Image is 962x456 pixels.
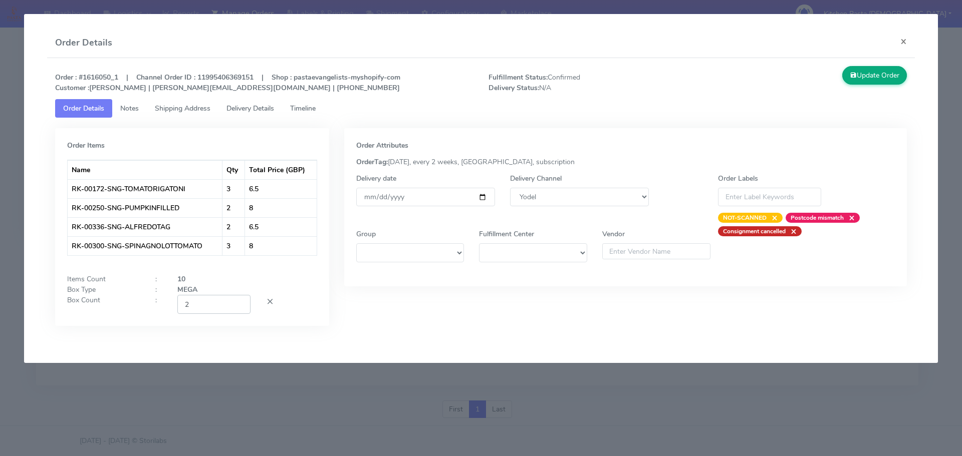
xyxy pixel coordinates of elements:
[222,236,245,255] td: 3
[120,104,139,113] span: Notes
[356,173,396,184] label: Delivery date
[349,157,903,167] div: [DATE], every 2 weeks, [GEOGRAPHIC_DATA], subscription
[602,243,710,259] input: Enter Vendor Name
[222,160,245,179] th: Qty
[226,104,274,113] span: Delivery Details
[481,72,698,93] span: Confirmed N/A
[842,66,907,85] button: Update Order
[60,284,148,295] div: Box Type
[245,179,317,198] td: 6.5
[356,157,388,167] strong: OrderTag:
[356,141,408,150] strong: Order Attributes
[723,227,786,235] strong: Consignment cancelled
[489,73,548,82] strong: Fulfillment Status:
[844,213,855,223] span: ×
[68,179,223,198] td: RK-00172-SNG-TOMATORIGATONI
[245,236,317,255] td: 8
[155,104,210,113] span: Shipping Address
[245,198,317,217] td: 8
[489,83,539,93] strong: Delivery Status:
[222,217,245,236] td: 2
[177,285,197,294] strong: MEGA
[55,99,907,118] ul: Tabs
[786,226,797,236] span: ×
[148,284,170,295] div: :
[718,188,821,206] input: Enter Label Keywords
[60,295,148,313] div: Box Count
[177,295,251,313] input: Box Count
[356,229,376,239] label: Group
[55,73,400,93] strong: Order : #1616050_1 | Channel Order ID : 11995406369151 | Shop : pastaevangelists-myshopify-com [P...
[68,198,223,217] td: RK-00250-SNG-PUMPKINFILLED
[222,179,245,198] td: 3
[60,274,148,284] div: Items Count
[55,83,89,93] strong: Customer :
[290,104,316,113] span: Timeline
[67,141,105,150] strong: Order Items
[68,160,223,179] th: Name
[718,173,758,184] label: Order Labels
[767,213,778,223] span: ×
[892,28,915,55] button: Close
[245,217,317,236] td: 6.5
[791,214,844,222] strong: Postcode mismatch
[177,274,185,284] strong: 10
[68,236,223,255] td: RK-00300-SNG-SPINAGNOLOTTOMATO
[148,274,170,284] div: :
[63,104,104,113] span: Order Details
[510,173,562,184] label: Delivery Channel
[602,229,625,239] label: Vendor
[55,36,112,50] h4: Order Details
[479,229,534,239] label: Fulfillment Center
[245,160,317,179] th: Total Price (GBP)
[148,295,170,313] div: :
[723,214,767,222] strong: NOT-SCANNED
[68,217,223,236] td: RK-00336-SNG-ALFREDOTAG
[222,198,245,217] td: 2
